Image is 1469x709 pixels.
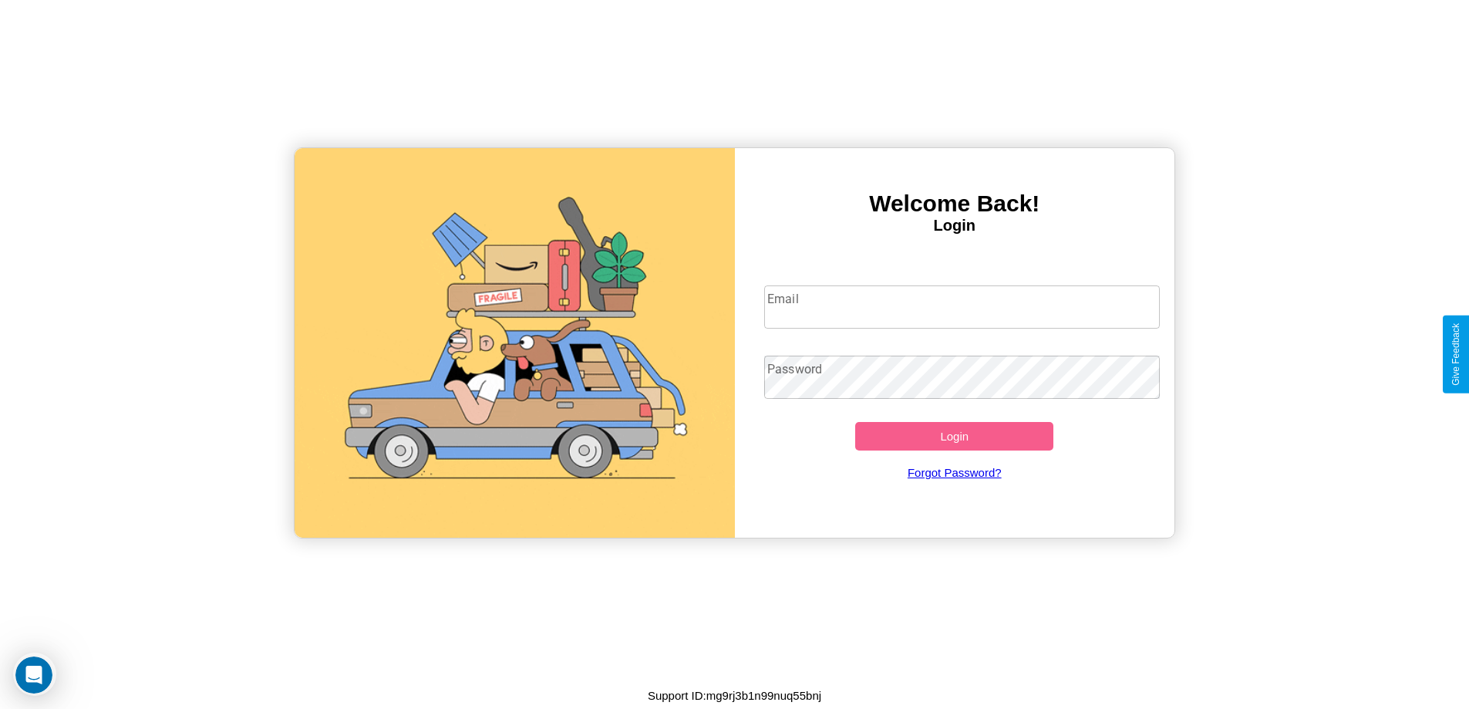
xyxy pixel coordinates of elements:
[1450,323,1461,386] div: Give Feedback
[295,148,735,538] img: gif
[735,217,1175,235] h4: Login
[648,685,821,706] p: Support ID: mg9rj3b1n99nuq55bnj
[15,657,52,694] iframe: Intercom live chat
[13,653,56,696] iframe: Intercom live chat discovery launcher
[756,451,1152,495] a: Forgot Password?
[735,191,1175,217] h3: Welcome Back!
[855,422,1053,451] button: Login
